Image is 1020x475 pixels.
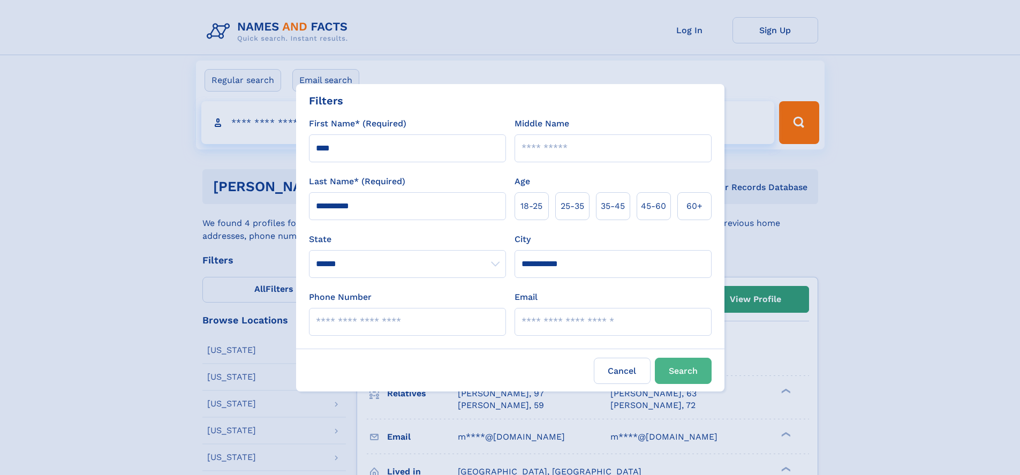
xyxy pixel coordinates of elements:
[515,175,530,188] label: Age
[641,200,666,213] span: 45‑60
[561,200,584,213] span: 25‑35
[686,200,702,213] span: 60+
[594,358,651,384] label: Cancel
[515,117,569,130] label: Middle Name
[309,233,506,246] label: State
[309,117,406,130] label: First Name* (Required)
[601,200,625,213] span: 35‑45
[515,291,538,304] label: Email
[520,200,542,213] span: 18‑25
[655,358,712,384] button: Search
[309,93,343,109] div: Filters
[309,175,405,188] label: Last Name* (Required)
[309,291,372,304] label: Phone Number
[515,233,531,246] label: City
